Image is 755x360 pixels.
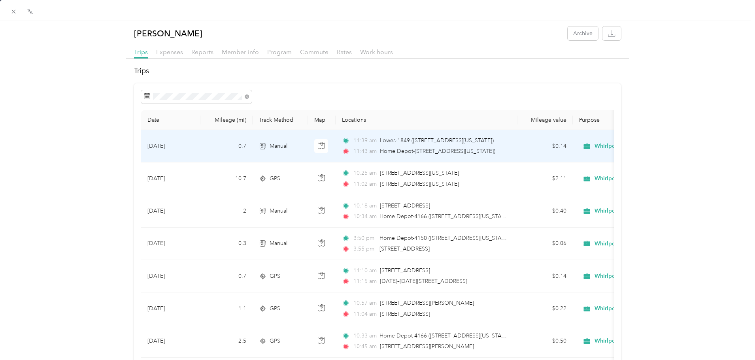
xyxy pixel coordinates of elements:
td: $0.40 [517,195,573,228]
span: [STREET_ADDRESS] [380,311,430,317]
h2: Trips [134,66,621,76]
span: Whirlpool [595,175,621,182]
td: $0.14 [517,130,573,162]
th: Mileage value [517,110,573,130]
span: Program [267,48,292,56]
span: Manual [270,142,287,151]
span: Member info [222,48,259,56]
th: Date [141,110,200,130]
span: GPS [270,272,280,281]
span: Trips [134,48,148,56]
span: [STREET_ADDRESS][PERSON_NAME] [380,343,474,350]
span: 11:39 am [353,136,377,145]
td: $0.06 [517,228,573,260]
span: Whirlpool [595,143,621,150]
td: [DATE] [141,195,200,228]
span: 10:33 am [353,332,376,340]
span: Manual [270,207,287,215]
span: Whirlpool [595,273,621,280]
span: Expenses [156,48,183,56]
span: GPS [270,304,280,313]
span: Commute [300,48,328,56]
td: $0.14 [517,260,573,292]
span: Work hours [360,48,393,56]
span: Home Depot-4150 ([STREET_ADDRESS][US_STATE]) [379,235,511,241]
th: Mileage (mi) [200,110,253,130]
span: GPS [270,337,280,345]
iframe: Everlance-gr Chat Button Frame [711,316,755,360]
span: [STREET_ADDRESS] [380,202,430,209]
th: Map [308,110,336,130]
td: $0.22 [517,292,573,325]
span: [STREET_ADDRESS][US_STATE] [380,170,459,176]
span: [STREET_ADDRESS][US_STATE] [380,181,459,187]
td: $2.11 [517,162,573,195]
span: Rates [337,48,352,56]
span: 10:45 am [353,342,377,351]
span: 10:57 am [353,299,377,307]
td: 0.7 [200,260,253,292]
td: 0.7 [200,130,253,162]
span: Whirlpool [595,207,621,215]
span: Manual [270,239,287,248]
button: Archive [568,26,598,40]
span: [STREET_ADDRESS] [380,267,430,274]
span: Reports [191,48,213,56]
td: 2.5 [200,325,253,358]
span: 11:15 am [353,277,377,286]
span: GPS [270,174,280,183]
span: [STREET_ADDRESS] [379,245,430,252]
span: 11:43 am [353,147,377,156]
span: 3:50 pm [353,234,376,243]
td: [DATE] [141,162,200,195]
td: [DATE] [141,325,200,358]
td: 1.1 [200,292,253,325]
td: [DATE] [141,228,200,260]
span: Lowes-1849 ([STREET_ADDRESS][US_STATE]) [380,137,494,144]
span: 11:04 am [353,310,377,319]
td: 0.3 [200,228,253,260]
th: Track Method [253,110,308,130]
span: 10:25 am [353,169,377,177]
span: [DATE]–[DATE][STREET_ADDRESS] [380,278,467,285]
th: Locations [336,110,517,130]
td: [DATE] [141,292,200,325]
td: [DATE] [141,260,200,292]
span: 11:02 am [353,180,377,188]
span: Whirlpool [595,337,621,345]
span: 10:34 am [353,212,376,221]
span: Whirlpool [595,305,621,312]
span: Whirlpool [595,240,621,247]
span: Home Depot-4166 ([STREET_ADDRESS][US_STATE][US_STATE]) [379,213,540,220]
span: Home Depot-4166 ([STREET_ADDRESS][US_STATE][US_STATE]) [379,332,540,339]
th: Purpose [573,110,683,130]
span: 10:18 am [353,202,377,210]
span: 11:10 am [353,266,377,275]
td: $0.50 [517,325,573,358]
span: Home Depot-[STREET_ADDRESS][US_STATE]) [380,148,495,155]
p: [PERSON_NAME] [134,26,202,40]
td: 2 [200,195,253,228]
td: [DATE] [141,130,200,162]
span: [STREET_ADDRESS][PERSON_NAME] [380,300,474,306]
td: 10.7 [200,162,253,195]
span: 3:55 pm [353,245,376,253]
